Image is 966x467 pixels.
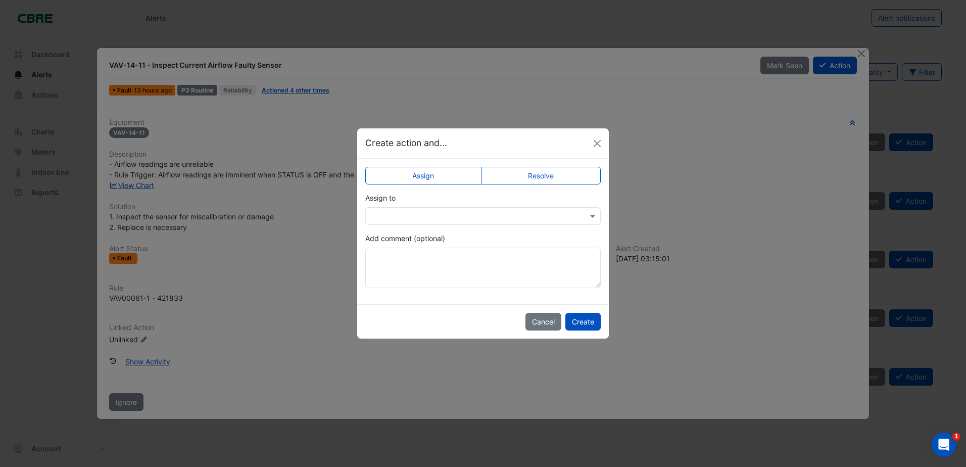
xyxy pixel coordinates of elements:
[565,313,601,331] button: Create
[365,233,445,244] label: Add comment (optional)
[932,433,956,457] iframe: Intercom live chat
[481,167,601,184] label: Resolve
[525,313,561,331] button: Cancel
[952,433,960,441] span: 1
[365,136,447,150] h5: Create action and...
[365,167,481,184] label: Assign
[365,193,396,203] label: Assign to
[590,136,605,151] button: Close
